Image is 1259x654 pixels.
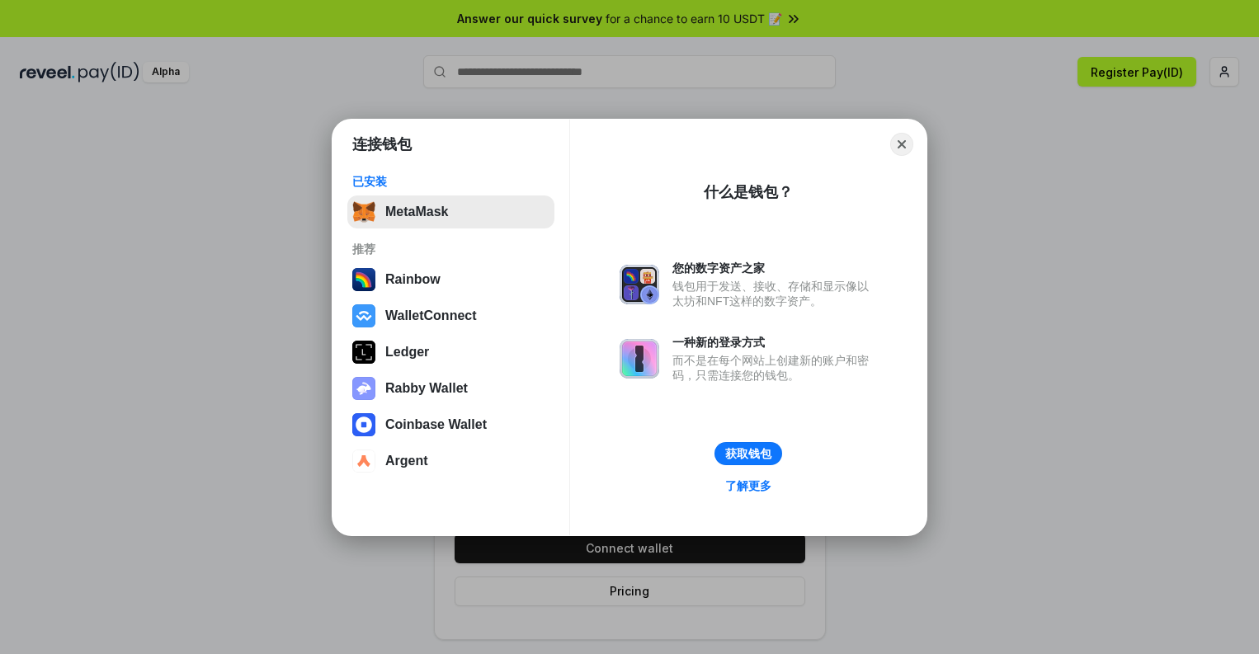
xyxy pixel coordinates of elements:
img: svg+xml,%3Csvg%20width%3D%22120%22%20height%3D%22120%22%20viewBox%3D%220%200%20120%20120%22%20fil... [352,268,375,291]
div: 您的数字资产之家 [672,261,877,275]
div: Rabby Wallet [385,381,468,396]
img: svg+xml,%3Csvg%20width%3D%2228%22%20height%3D%2228%22%20viewBox%3D%220%200%2028%2028%22%20fill%3D... [352,413,375,436]
div: 而不是在每个网站上创建新的账户和密码，只需连接您的钱包。 [672,353,877,383]
div: 获取钱包 [725,446,771,461]
button: Argent [347,445,554,478]
div: MetaMask [385,205,448,219]
img: svg+xml,%3Csvg%20xmlns%3D%22http%3A%2F%2Fwww.w3.org%2F2000%2Fsvg%22%20fill%3D%22none%22%20viewBox... [620,339,659,379]
div: 了解更多 [725,478,771,493]
button: MetaMask [347,195,554,228]
img: svg+xml,%3Csvg%20fill%3D%22none%22%20height%3D%2233%22%20viewBox%3D%220%200%2035%2033%22%20width%... [352,200,375,223]
div: 什么是钱包？ [704,182,793,202]
div: Coinbase Wallet [385,417,487,432]
div: Rainbow [385,272,441,287]
div: Ledger [385,345,429,360]
a: 了解更多 [715,475,781,496]
button: 获取钱包 [714,442,782,465]
button: Close [890,133,913,156]
div: Argent [385,454,428,468]
button: Rainbow [347,263,554,296]
img: svg+xml,%3Csvg%20width%3D%2228%22%20height%3D%2228%22%20viewBox%3D%220%200%2028%2028%22%20fill%3D... [352,304,375,327]
div: 推荐 [352,242,549,256]
div: 钱包用于发送、接收、存储和显示像以太坊和NFT这样的数字资产。 [672,279,877,308]
div: 已安装 [352,174,549,189]
img: svg+xml,%3Csvg%20xmlns%3D%22http%3A%2F%2Fwww.w3.org%2F2000%2Fsvg%22%20fill%3D%22none%22%20viewBox... [620,265,659,304]
img: svg+xml,%3Csvg%20width%3D%2228%22%20height%3D%2228%22%20viewBox%3D%220%200%2028%2028%22%20fill%3D... [352,449,375,473]
img: svg+xml,%3Csvg%20xmlns%3D%22http%3A%2F%2Fwww.w3.org%2F2000%2Fsvg%22%20fill%3D%22none%22%20viewBox... [352,377,375,400]
h1: 连接钱包 [352,134,412,154]
div: 一种新的登录方式 [672,335,877,350]
button: Coinbase Wallet [347,408,554,441]
div: WalletConnect [385,308,477,323]
button: Rabby Wallet [347,372,554,405]
button: Ledger [347,336,554,369]
img: svg+xml,%3Csvg%20xmlns%3D%22http%3A%2F%2Fwww.w3.org%2F2000%2Fsvg%22%20width%3D%2228%22%20height%3... [352,341,375,364]
button: WalletConnect [347,299,554,332]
